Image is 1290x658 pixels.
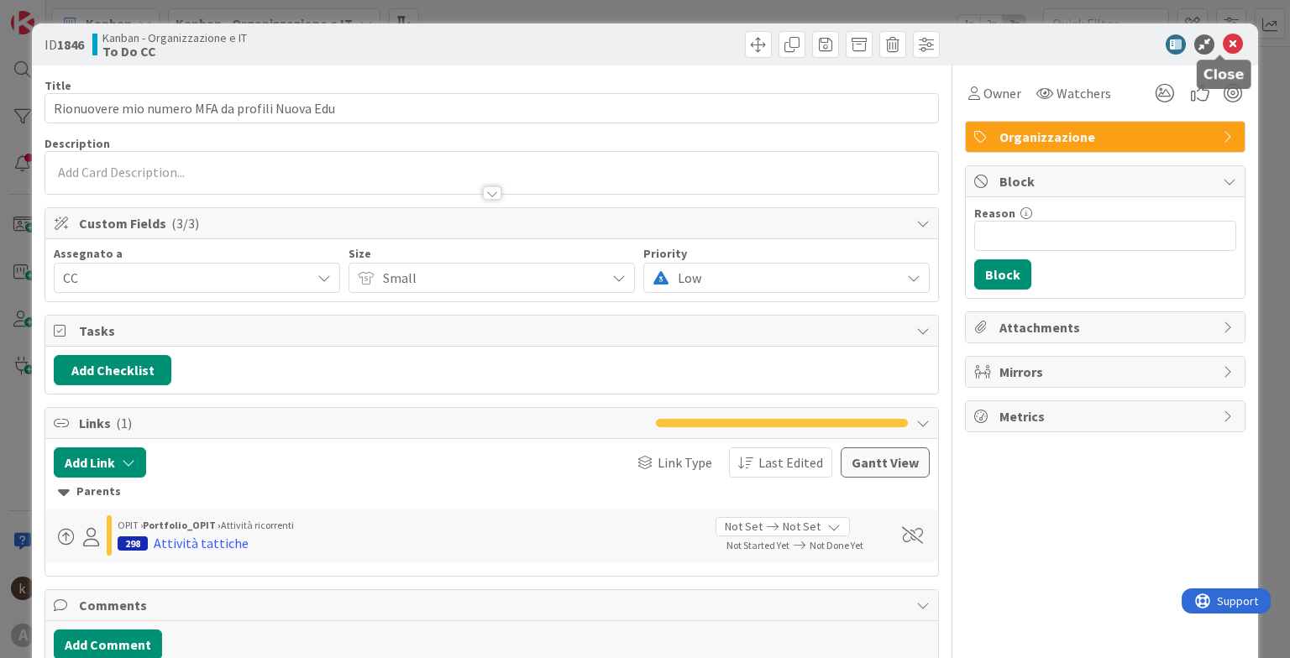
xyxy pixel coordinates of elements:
span: Description [45,136,110,151]
span: Links [79,413,647,433]
span: Attività ricorrenti [221,519,294,531]
span: Link Type [658,452,712,473]
span: CC [63,268,311,288]
span: Organizzazione [999,127,1214,147]
span: Tasks [79,321,907,341]
span: Attachments [999,317,1214,337]
div: Attività tattiche [154,533,249,553]
span: ( 1 ) [116,415,132,431]
span: Last Edited [758,452,823,473]
label: Reason [974,206,1015,221]
span: Not Set [725,518,763,535]
span: Low [678,266,892,290]
span: Not Done Yet [810,539,863,551]
div: Size [349,248,635,259]
button: Add Checklist [54,355,171,385]
span: Mirrors [999,362,1214,382]
div: Priority [643,248,930,259]
span: Small [383,266,597,290]
span: Metrics [999,406,1214,426]
span: Not Set [783,518,821,535]
button: Block [974,259,1031,290]
span: ( 3/3 ) [171,215,199,232]
button: Last Edited [729,447,832,478]
h5: Close [1203,66,1245,82]
span: Block [999,171,1214,191]
div: Parents [58,483,925,501]
span: Watchers [1057,83,1111,103]
b: Portfolio_OPIT › [143,519,221,531]
span: Support [35,3,76,23]
span: Kanban - Organizzazione e IT [102,31,247,44]
button: Gantt View [841,447,930,478]
label: Title [45,78,71,93]
input: type card name here... [45,93,938,123]
span: Comments [79,595,907,615]
div: 298 [118,536,148,551]
span: OPIT › [118,519,143,531]
button: Add Link [54,447,146,478]
span: Not Started Yet [726,539,789,551]
b: To Do CC [102,44,247,58]
div: Assegnato a [54,248,340,259]
span: Owner [983,83,1021,103]
b: 1846 [57,36,84,53]
span: Custom Fields [79,213,907,233]
span: ID [45,34,84,55]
